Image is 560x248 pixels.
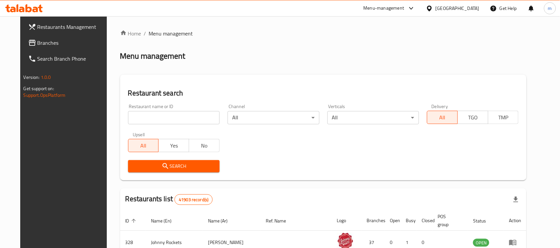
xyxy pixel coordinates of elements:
span: POS group [438,213,460,228]
a: Support.OpsPlatform [24,91,66,99]
a: Branches [23,35,114,51]
span: ID [125,217,138,225]
span: TGO [460,113,486,122]
span: Branches [37,39,108,47]
span: Name (En) [151,217,180,225]
div: Menu [509,238,521,246]
input: Search for restaurant name or ID.. [128,111,220,124]
span: Restaurants Management [37,23,108,31]
span: 41903 record(s) [175,197,212,203]
button: No [189,139,220,152]
span: All [131,141,156,151]
a: Home [120,30,141,37]
div: [GEOGRAPHIC_DATA] [436,5,479,12]
span: 1.0.0 [41,73,51,82]
th: Branches [362,211,385,231]
button: Yes [158,139,189,152]
span: Search Branch Phone [37,55,108,63]
span: Yes [161,141,186,151]
span: m [548,5,552,12]
nav: breadcrumb [120,30,527,37]
div: Export file [508,192,524,208]
h2: Restaurants list [125,194,213,205]
h2: Restaurant search [128,88,519,98]
span: Menu management [149,30,193,37]
li: / [144,30,146,37]
span: Ref. Name [266,217,295,225]
a: Restaurants Management [23,19,114,35]
span: Name (Ar) [208,217,236,225]
th: Closed [417,211,433,231]
th: Action [504,211,526,231]
th: Busy [401,211,417,231]
label: Delivery [432,104,448,109]
button: TMP [488,111,519,124]
div: All [327,111,419,124]
th: Open [385,211,401,231]
span: Get support on: [24,84,54,93]
th: Logo [332,211,362,231]
button: All [427,111,458,124]
button: Search [128,160,220,172]
h2: Menu management [120,51,185,61]
span: TMP [491,113,516,122]
span: All [430,113,455,122]
label: Upsell [133,132,145,137]
div: Menu-management [364,4,404,12]
span: No [192,141,217,151]
span: Search [133,162,214,170]
span: OPEN [473,239,489,247]
div: All [228,111,319,124]
a: Search Branch Phone [23,51,114,67]
span: Status [473,217,495,225]
button: All [128,139,159,152]
div: Total records count [175,194,213,205]
button: TGO [457,111,488,124]
span: Version: [24,73,40,82]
